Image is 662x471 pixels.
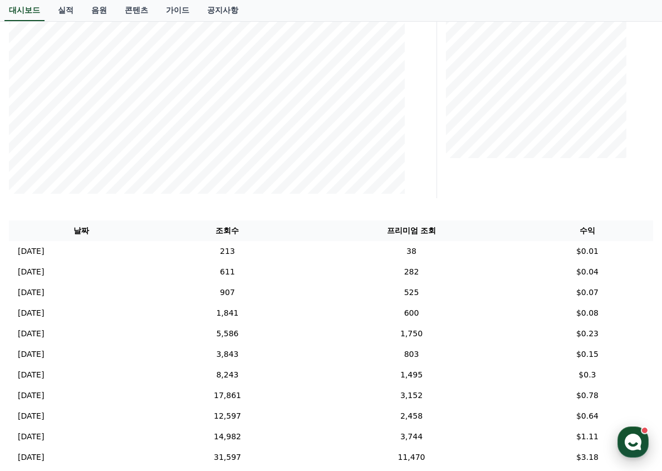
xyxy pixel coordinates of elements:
th: 조회수 [154,220,301,241]
td: 1,750 [301,323,522,344]
td: 11,470 [301,447,522,468]
th: 날짜 [9,220,154,241]
td: 12,597 [154,406,301,426]
p: [DATE] [18,369,44,381]
p: [DATE] [18,266,44,278]
td: 1,495 [301,365,522,385]
p: [DATE] [18,431,44,443]
a: 대화 [73,353,144,381]
td: 525 [301,282,522,303]
td: $1.11 [522,426,653,447]
td: 213 [154,241,301,262]
p: [DATE] [18,410,44,422]
td: 38 [301,241,522,262]
td: 611 [154,262,301,282]
span: 홈 [35,370,42,379]
p: [DATE] [18,390,44,401]
p: [DATE] [18,246,44,257]
td: $0.64 [522,406,653,426]
p: [DATE] [18,307,44,319]
td: 803 [301,344,522,365]
th: 수익 [522,220,653,241]
td: $0.78 [522,385,653,406]
td: 3,744 [301,426,522,447]
a: 설정 [144,353,214,381]
td: 1,841 [154,303,301,323]
td: 14,982 [154,426,301,447]
td: 31,597 [154,447,301,468]
p: [DATE] [18,287,44,298]
td: 2,458 [301,406,522,426]
td: 17,861 [154,385,301,406]
th: 프리미엄 조회 [301,220,522,241]
td: 600 [301,303,522,323]
td: $0.01 [522,241,653,262]
td: $0.04 [522,262,653,282]
td: $0.3 [522,365,653,385]
td: 5,586 [154,323,301,344]
td: 907 [154,282,301,303]
p: [DATE] [18,349,44,360]
span: 설정 [172,370,185,379]
p: [DATE] [18,328,44,340]
td: 8,243 [154,365,301,385]
td: $0.07 [522,282,653,303]
td: $0.23 [522,323,653,344]
td: 282 [301,262,522,282]
a: 홈 [3,353,73,381]
td: $0.15 [522,344,653,365]
td: 3,152 [301,385,522,406]
p: [DATE] [18,452,44,463]
td: 3,843 [154,344,301,365]
span: 대화 [102,370,115,379]
td: $0.08 [522,303,653,323]
td: $3.18 [522,447,653,468]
